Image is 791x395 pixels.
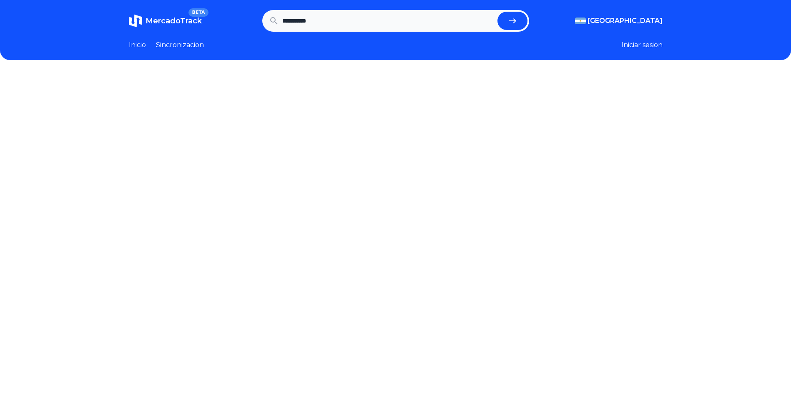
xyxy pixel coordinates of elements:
[146,16,202,25] span: MercadoTrack
[188,8,208,17] span: BETA
[156,40,204,50] a: Sincronizacion
[129,14,202,28] a: MercadoTrackBETA
[575,18,586,24] img: Argentina
[129,40,146,50] a: Inicio
[575,16,663,26] button: [GEOGRAPHIC_DATA]
[588,16,663,26] span: [GEOGRAPHIC_DATA]
[621,40,663,50] button: Iniciar sesion
[129,14,142,28] img: MercadoTrack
